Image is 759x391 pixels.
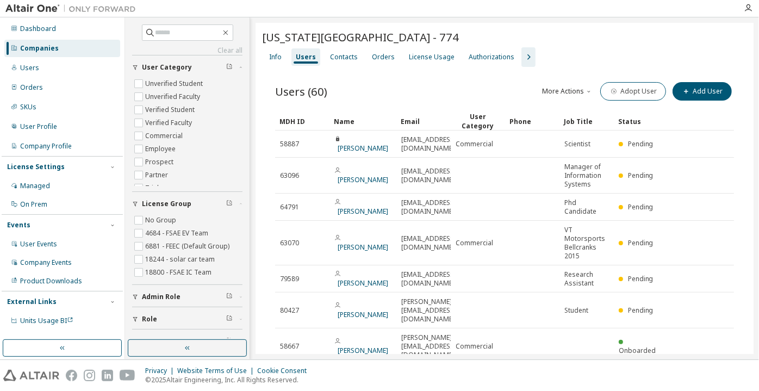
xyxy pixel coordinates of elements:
span: [PERSON_NAME][EMAIL_ADDRESS][DOMAIN_NAME] [401,297,456,324]
div: Users [20,64,39,72]
span: VT Motorsports Bellcranks 2015 [564,226,609,260]
span: 58887 [280,140,299,148]
button: More Actions [542,82,594,101]
span: 63070 [280,239,299,247]
div: License Settings [7,163,65,171]
a: [PERSON_NAME] [338,243,388,252]
div: Email [401,113,446,130]
img: linkedin.svg [102,370,113,381]
div: User Events [20,240,57,249]
span: 64791 [280,203,299,212]
span: Clear filter [226,337,233,346]
span: 80427 [280,306,299,315]
div: Job Title [564,113,609,130]
span: Clear filter [226,200,233,208]
div: On Prem [20,200,47,209]
span: Units Usage BI [20,316,73,325]
div: External Links [7,297,57,306]
label: Commercial [145,129,185,142]
div: Name [334,113,392,130]
span: Pending [628,139,654,148]
span: 63096 [280,171,299,180]
div: Orders [20,83,43,92]
p: © 2025 Altair Engineering, Inc. All Rights Reserved. [145,375,313,384]
label: 4684 - FSAE EV Team [145,227,210,240]
div: Contacts [330,53,358,61]
a: [PERSON_NAME] [338,278,388,288]
div: Orders [372,53,395,61]
button: Add User [673,82,732,101]
button: Adopt User [600,82,666,101]
a: [PERSON_NAME] [338,144,388,153]
span: 58667 [280,342,299,351]
button: License Group [132,192,242,216]
img: facebook.svg [66,370,77,381]
span: Phd Candidate [564,198,609,216]
span: Pending [628,202,654,212]
span: 79589 [280,275,299,283]
span: [EMAIL_ADDRESS][DOMAIN_NAME] [401,198,456,216]
div: SKUs [20,103,36,111]
label: No Group [145,214,178,227]
span: Status [142,337,165,346]
label: Trial [145,182,161,195]
div: License Usage [409,53,455,61]
span: Clear filter [226,293,233,301]
span: [US_STATE][GEOGRAPHIC_DATA] - 774 [262,29,459,45]
label: 6881 - FEEC (Default Group) [145,240,232,253]
label: 18244 - solar car team [145,253,217,266]
span: [EMAIL_ADDRESS][DOMAIN_NAME] [401,270,456,288]
span: Pending [628,306,654,315]
label: Verified Student [145,103,197,116]
span: Research Assistant [564,270,609,288]
span: Commercial [456,140,493,148]
div: Companies [20,44,59,53]
span: Pending [628,171,654,180]
label: Verified Faculty [145,116,194,129]
span: Student [564,306,588,315]
span: Admin Role [142,293,181,301]
div: Product Downloads [20,277,82,286]
img: youtube.svg [120,370,135,381]
div: Privacy [145,367,177,375]
span: Manager of Information Systems [564,163,609,189]
span: [EMAIL_ADDRESS][DOMAIN_NAME] [401,135,456,153]
div: Authorizations [469,53,514,61]
div: Managed [20,182,50,190]
img: instagram.svg [84,370,95,381]
img: Altair One [5,3,141,14]
button: Admin Role [132,285,242,309]
div: MDH ID [279,113,325,130]
div: Cookie Consent [257,367,313,375]
span: Pending [628,238,654,247]
div: Status [618,113,664,130]
button: Role [132,307,242,331]
button: User Category [132,55,242,79]
span: Clear filter [226,315,233,324]
label: Unverified Faculty [145,90,202,103]
div: Company Events [20,258,72,267]
span: [EMAIL_ADDRESS][DOMAIN_NAME] [401,167,456,184]
span: Pending [628,274,654,283]
span: Commercial [456,239,493,247]
a: [PERSON_NAME] [338,175,388,184]
span: Users (60) [275,84,327,99]
span: Scientist [564,140,590,148]
div: Info [269,53,282,61]
div: Company Profile [20,142,72,151]
label: Partner [145,169,170,182]
a: [PERSON_NAME] [338,310,388,319]
div: User Profile [20,122,57,131]
label: Prospect [145,156,176,169]
a: [PERSON_NAME] [338,207,388,216]
label: Unverified Student [145,77,205,90]
div: Dashboard [20,24,56,33]
div: Website Terms of Use [177,367,257,375]
div: Phone [509,113,555,130]
a: [PERSON_NAME] [338,346,388,355]
span: Role [142,315,157,324]
span: User Category [142,63,192,72]
span: Onboarded [619,346,656,355]
img: altair_logo.svg [3,370,59,381]
div: Events [7,221,30,229]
